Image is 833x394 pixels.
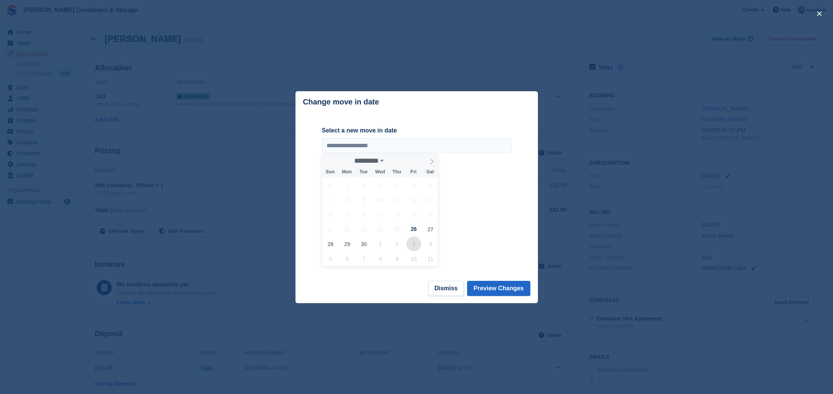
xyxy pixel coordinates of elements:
span: September 2, 2025 [356,178,371,192]
span: September 9, 2025 [356,192,371,207]
span: Thu [388,170,405,174]
select: Month [352,157,385,165]
span: Tue [355,170,372,174]
span: October 11, 2025 [423,251,438,266]
span: September 11, 2025 [390,192,405,207]
input: Year [385,157,409,165]
span: October 3, 2025 [406,237,421,251]
span: September 20, 2025 [423,207,438,222]
span: September 13, 2025 [423,192,438,207]
label: Select a new move in date [322,126,511,135]
button: close [813,8,825,20]
span: October 8, 2025 [373,251,388,266]
span: September 23, 2025 [356,222,371,237]
span: August 31, 2025 [323,178,338,192]
span: September 12, 2025 [406,192,421,207]
span: September 1, 2025 [340,178,355,192]
span: Sat [422,170,438,174]
span: September 8, 2025 [340,192,355,207]
span: September 10, 2025 [373,192,388,207]
span: September 28, 2025 [323,237,338,251]
span: September 22, 2025 [340,222,355,237]
span: September 18, 2025 [390,207,405,222]
span: October 7, 2025 [356,251,371,266]
span: September 21, 2025 [323,222,338,237]
span: October 6, 2025 [340,251,355,266]
span: Sun [322,170,339,174]
span: September 30, 2025 [356,237,371,251]
span: September 3, 2025 [373,178,388,192]
p: Change move in date [303,98,379,106]
span: October 5, 2025 [323,251,338,266]
span: October 2, 2025 [390,237,405,251]
span: September 7, 2025 [323,192,338,207]
button: Dismiss [428,281,464,296]
span: September 26, 2025 [406,222,421,237]
span: September 27, 2025 [423,222,438,237]
span: Fri [405,170,422,174]
span: September 6, 2025 [423,178,438,192]
span: September 25, 2025 [390,222,405,237]
span: October 4, 2025 [423,237,438,251]
span: September 15, 2025 [340,207,355,222]
span: October 1, 2025 [373,237,388,251]
span: September 19, 2025 [406,207,421,222]
span: September 16, 2025 [356,207,371,222]
span: September 29, 2025 [340,237,355,251]
span: October 10, 2025 [406,251,421,266]
span: September 4, 2025 [390,178,405,192]
span: October 9, 2025 [390,251,405,266]
span: Wed [372,170,388,174]
span: September 24, 2025 [373,222,388,237]
span: September 5, 2025 [406,178,421,192]
span: September 14, 2025 [323,207,338,222]
span: September 17, 2025 [373,207,388,222]
button: Preview Changes [467,281,530,296]
span: Mon [338,170,355,174]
